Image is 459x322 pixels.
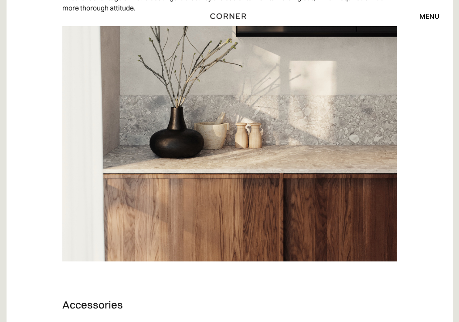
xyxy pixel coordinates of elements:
[62,26,397,261] img: Oak base cabinets with accessories on the surface
[62,298,397,311] h3: Accessories
[62,270,397,289] p: ‍
[419,13,439,20] div: menu
[411,9,439,24] div: menu
[205,10,254,22] a: home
